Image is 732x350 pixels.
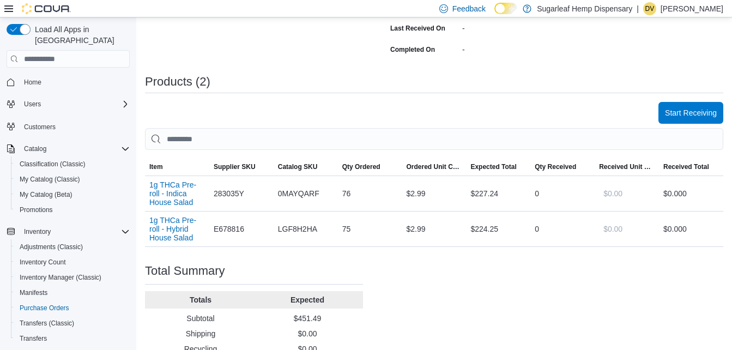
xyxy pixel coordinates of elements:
[20,225,55,238] button: Inventory
[11,331,134,346] button: Transfers
[2,141,134,156] button: Catalog
[149,328,252,339] p: Shipping
[466,158,530,176] button: Expected Total
[15,317,78,330] a: Transfers (Classic)
[15,317,130,330] span: Transfers (Classic)
[11,156,134,172] button: Classification (Classic)
[530,183,595,204] div: 0
[658,102,723,124] button: Start Receiving
[2,96,134,112] button: Users
[11,316,134,331] button: Transfers (Classic)
[24,144,46,153] span: Catalog
[20,160,86,168] span: Classification (Classic)
[11,202,134,218] button: Promotions
[15,286,52,299] a: Manifests
[661,2,723,15] p: [PERSON_NAME]
[149,313,252,324] p: Subtotal
[20,190,72,199] span: My Catalog (Beta)
[214,222,244,236] span: E678816
[20,225,130,238] span: Inventory
[15,286,130,299] span: Manifests
[466,183,530,204] div: $227.24
[462,20,608,33] div: -
[256,328,359,339] p: $0.00
[15,271,130,284] span: Inventory Manager (Classic)
[214,187,244,200] span: 283035Y
[20,258,66,267] span: Inventory Count
[338,183,402,204] div: 76
[15,158,90,171] a: Classification (Classic)
[20,98,45,111] button: Users
[15,301,74,315] a: Purchase Orders
[31,24,130,46] span: Load All Apps in [GEOGRAPHIC_DATA]
[11,270,134,285] button: Inventory Manager (Classic)
[149,180,205,207] button: 1g THCa Pre-roll - Indica House Salad
[535,162,576,171] span: Qty Received
[599,183,627,204] button: $0.00
[659,158,723,176] button: Received Total
[2,224,134,239] button: Inventory
[15,256,70,269] a: Inventory Count
[20,273,101,282] span: Inventory Manager (Classic)
[24,123,56,131] span: Customers
[663,222,719,236] div: $0.00 0
[11,285,134,300] button: Manifests
[145,264,225,277] h3: Total Summary
[663,187,719,200] div: $0.00 0
[278,222,317,236] span: LGF8H2HA
[15,173,84,186] a: My Catalog (Classic)
[11,187,134,202] button: My Catalog (Beta)
[15,240,130,254] span: Adjustments (Classic)
[15,203,57,216] a: Promotions
[15,188,77,201] a: My Catalog (Beta)
[2,74,134,90] button: Home
[145,158,209,176] button: Item
[20,304,69,312] span: Purchase Orders
[15,173,130,186] span: My Catalog (Classic)
[637,2,639,15] p: |
[278,187,319,200] span: 0MAYQARF
[20,334,47,343] span: Transfers
[645,2,655,15] span: DV
[149,162,163,171] span: Item
[462,41,608,54] div: -
[274,158,338,176] button: Catalog SKU
[530,218,595,240] div: 0
[20,243,83,251] span: Adjustments (Classic)
[11,255,134,270] button: Inventory Count
[256,313,359,324] p: $451.49
[15,332,51,345] a: Transfers
[20,76,46,89] a: Home
[603,188,622,199] span: $0.00
[643,2,656,15] div: Danniel Ventura
[665,107,717,118] span: Start Receiving
[15,203,130,216] span: Promotions
[256,294,359,305] p: Expected
[20,319,74,328] span: Transfers (Classic)
[2,118,134,134] button: Customers
[149,216,205,242] button: 1g THCa Pre-roll - Hybrid House Salad
[466,218,530,240] div: $224.25
[599,218,627,240] button: $0.00
[24,78,41,87] span: Home
[402,158,467,176] button: Ordered Unit Cost
[145,75,210,88] h3: Products (2)
[20,98,130,111] span: Users
[599,162,655,171] span: Received Unit Cost
[20,75,130,89] span: Home
[20,142,51,155] button: Catalog
[214,162,256,171] span: Supplier SKU
[494,3,517,14] input: Dark Mode
[11,239,134,255] button: Adjustments (Classic)
[338,158,402,176] button: Qty Ordered
[15,301,130,315] span: Purchase Orders
[24,100,41,108] span: Users
[24,227,51,236] span: Inventory
[20,119,130,133] span: Customers
[15,256,130,269] span: Inventory Count
[15,271,106,284] a: Inventory Manager (Classic)
[15,240,87,254] a: Adjustments (Classic)
[530,158,595,176] button: Qty Received
[663,162,709,171] span: Received Total
[15,332,130,345] span: Transfers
